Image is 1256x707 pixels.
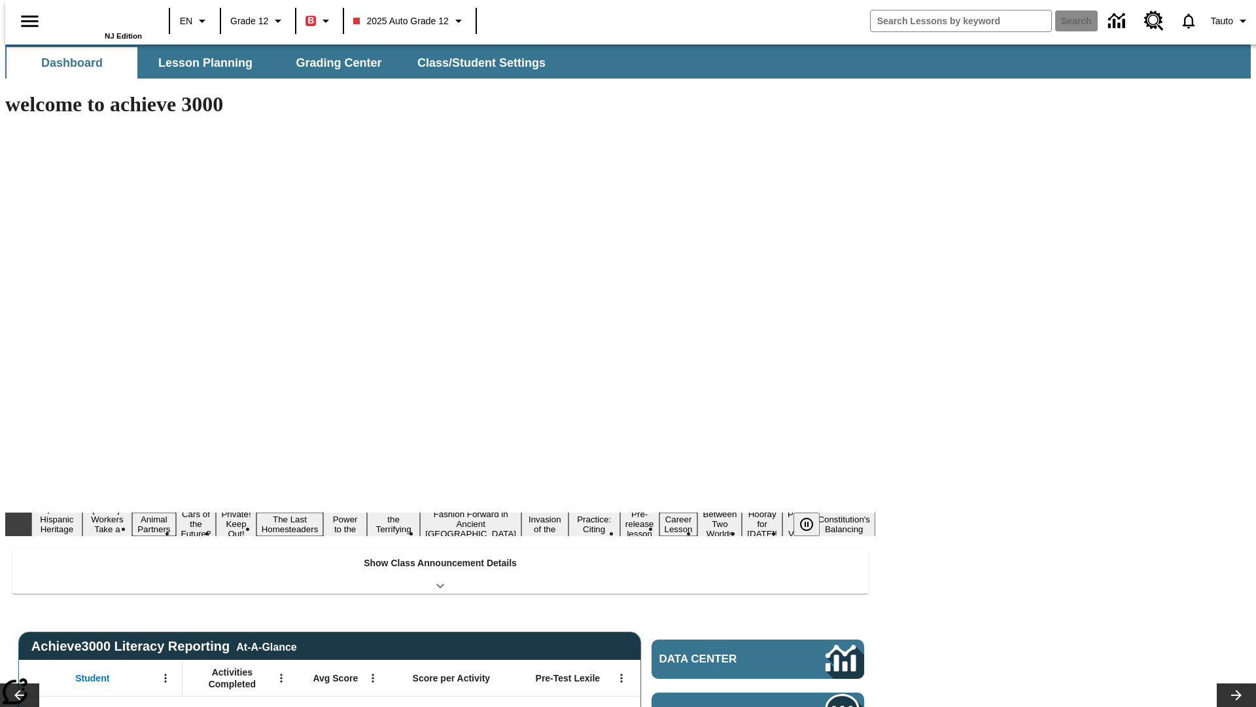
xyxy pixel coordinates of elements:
div: Home [57,5,142,40]
button: Open side menu [10,2,49,41]
button: Grade: Grade 12, Select a grade [225,9,291,33]
button: Open Menu [363,668,383,688]
button: Slide 10 The Invasion of the Free CD [521,503,568,546]
button: Slide 13 Career Lesson [659,513,698,536]
span: Data Center [659,653,782,666]
a: Data Center [1100,3,1136,39]
button: Slide 3 Animal Partners [132,513,175,536]
button: Class: 2025 Auto Grade 12, Select your class [348,9,471,33]
div: SubNavbar [5,47,557,79]
div: Show Class Announcement Details [12,549,869,594]
input: search field [871,10,1051,31]
span: 2025 Auto Grade 12 [353,14,448,28]
button: Boost Class color is red. Change class color [300,9,339,33]
span: EN [180,14,192,28]
button: Slide 6 The Last Homesteaders [256,513,324,536]
button: Lesson Planning [140,47,271,79]
span: Tauto [1211,14,1233,28]
button: Slide 16 Point of View [782,507,812,541]
span: Activities Completed [189,666,275,690]
button: Class/Student Settings [407,47,556,79]
span: Student [75,672,109,684]
button: Grading Center [273,47,404,79]
button: Slide 9 Fashion Forward in Ancient Rome [420,507,521,541]
h1: welcome to achieve 3000 [5,92,875,117]
div: SubNavbar [5,45,1251,79]
button: Pause [794,513,820,536]
button: Profile/Settings [1206,9,1256,33]
button: Slide 5 Private! Keep Out! [216,507,256,541]
div: Pause [794,513,833,536]
button: Lesson carousel, Next [1217,683,1256,707]
button: Slide 4 Cars of the Future? [176,507,217,541]
span: Avg Score [313,672,358,684]
span: NJ Edition [105,32,142,40]
a: Data Center [652,640,864,679]
a: Home [57,6,142,32]
button: Open Menu [156,668,175,688]
p: Show Class Announcement Details [364,556,517,570]
button: Slide 12 Pre-release lesson [620,507,659,541]
button: Slide 11 Mixed Practice: Citing Evidence [568,503,620,546]
button: Slide 17 The Constitution's Balancing Act [812,503,875,546]
span: B [307,12,314,29]
span: Achieve3000 Literacy Reporting [31,639,297,654]
button: Dashboard [7,47,137,79]
button: Open Menu [271,668,291,688]
button: Slide 14 Between Two Worlds [697,507,742,541]
span: Grade 12 [230,14,268,28]
a: Resource Center, Will open in new tab [1136,3,1172,39]
a: Notifications [1172,4,1206,38]
button: Slide 1 ¡Viva Hispanic Heritage Month! [31,503,82,546]
button: Slide 7 Solar Power to the People [323,503,367,546]
button: Slide 15 Hooray for Constitution Day! [742,507,782,541]
button: Language: EN, Select a language [174,9,216,33]
button: Slide 8 Attack of the Terrifying Tomatoes [367,503,420,546]
span: Score per Activity [413,672,491,684]
span: Pre-Test Lexile [536,672,601,684]
div: At-A-Glance [236,639,296,653]
button: Slide 2 Labor Day: Workers Take a Stand [82,503,132,546]
button: Open Menu [612,668,631,688]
